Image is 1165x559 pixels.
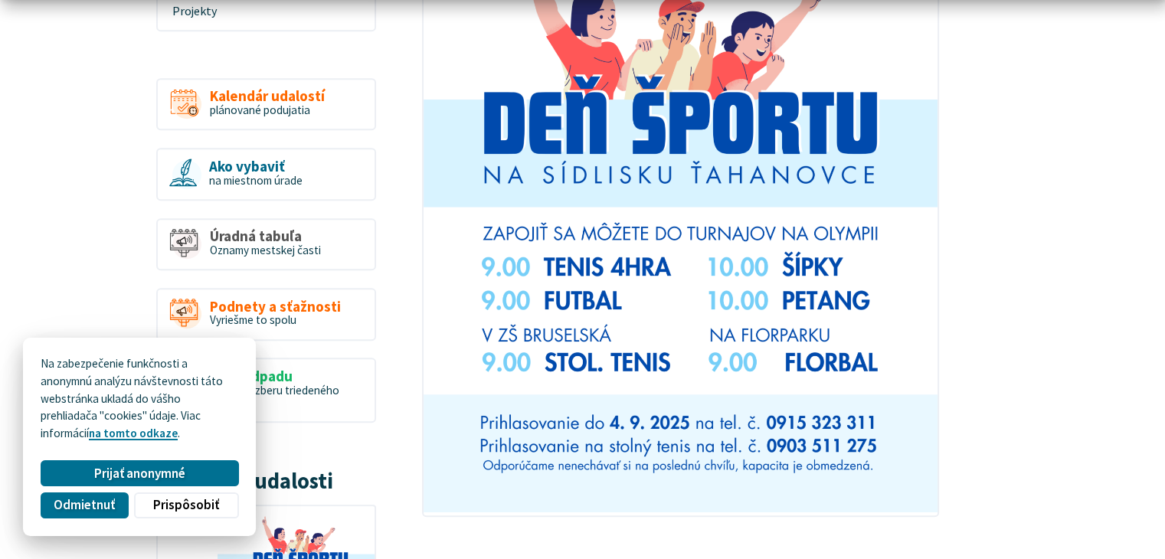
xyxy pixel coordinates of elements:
[209,383,339,410] span: Kalendár zberu triedeného odpadu
[41,492,128,518] button: Odmietnuť
[153,497,219,513] span: Prispôsobiť
[41,460,238,486] button: Prijať anonymné
[210,88,325,104] span: Kalendár udalostí
[156,78,376,131] a: Kalendár udalostí plánované podujatia
[210,243,321,257] span: Oznamy mestskej časti
[210,228,321,244] span: Úradná tabuľa
[209,368,363,384] span: Zber odpadu
[156,148,376,201] a: Ako vybaviť na miestnom úrade
[41,355,238,443] p: Na zabezpečenie funkčnosti a anonymnú analýzu návštevnosti táto webstránka ukladá do vášho prehli...
[156,358,376,423] a: Zber odpadu Kalendár zberu triedeného odpadu
[156,469,376,493] h3: Najbližšie udalosti
[209,173,303,188] span: na miestnom úrade
[210,299,341,315] span: Podnety a sťažnosti
[89,426,178,440] a: na tomto odkaze
[134,492,238,518] button: Prispôsobiť
[156,218,376,271] a: Úradná tabuľa Oznamy mestskej časti
[94,466,185,482] span: Prijať anonymné
[210,312,296,327] span: Vyriešme to spolu
[54,497,115,513] span: Odmietnuť
[156,288,376,341] a: Podnety a sťažnosti Vyriešme to spolu
[210,103,310,117] span: plánované podujatia
[209,159,303,175] span: Ako vybaviť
